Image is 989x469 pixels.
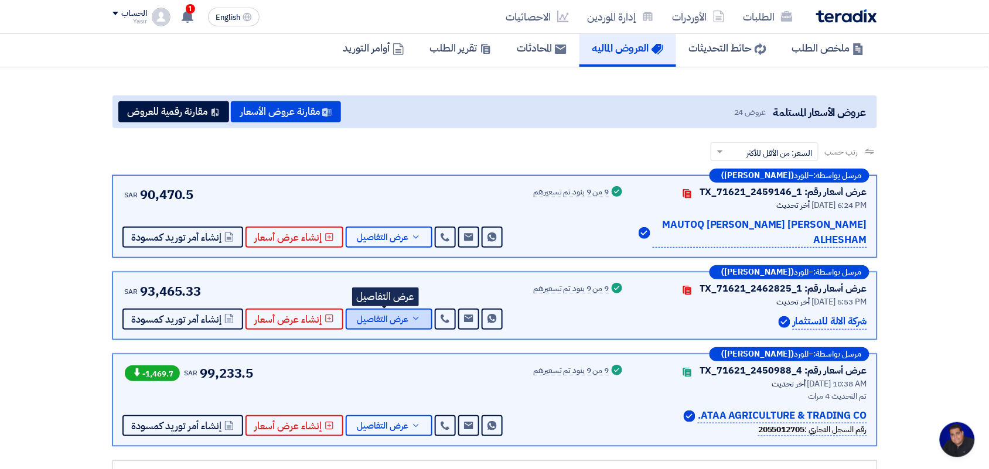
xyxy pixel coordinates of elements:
[346,227,432,248] button: عرض التفاصيل
[779,29,877,67] a: ملخص الطلب
[357,422,409,430] span: عرض التفاصيل
[689,41,766,54] h5: حائط التحديثات
[346,415,432,436] button: عرض التفاصيل
[122,415,243,436] button: إنشاء أمر توريد كمسودة
[352,287,419,306] div: عرض التفاصيل
[816,9,877,23] img: Teradix logo
[710,265,869,279] div: –
[330,29,417,67] a: أوامر التوريد
[125,286,138,297] span: SAR
[255,315,322,324] span: إنشاء عرض أسعار
[746,147,812,159] span: السعر: من الأقل للأكثر
[814,172,862,180] span: مرسل بواسطة:
[534,188,609,197] div: 9 من 9 بنود تم تسعيرهم
[812,199,867,211] span: [DATE] 6:24 PM
[534,285,609,294] div: 9 من 9 بنود تم تسعيرهم
[794,172,809,180] span: المورد
[122,227,243,248] button: إنشاء أمر توريد كمسودة
[497,3,578,30] a: الاحصائيات
[112,18,147,25] div: Yasir
[216,13,240,22] span: English
[722,350,794,358] b: ([PERSON_NAME])
[684,410,695,422] img: Verified Account
[200,364,253,383] span: 99,233.5
[758,423,804,436] b: 2055012705
[186,4,195,13] span: 1
[700,282,867,296] div: عرض أسعار رقم: TX_71621_2462825_1
[132,422,222,430] span: إنشاء أمر توريد كمسودة
[710,347,869,361] div: –
[779,316,790,328] img: Verified Account
[245,309,343,330] button: إنشاء عرض أسعار
[255,233,322,242] span: إنشاء عرض أسعار
[653,217,867,248] p: [PERSON_NAME] MAUTOQ [PERSON_NAME] ALHESHAM
[722,172,794,180] b: ([PERSON_NAME])
[807,378,867,390] span: [DATE] 10:38 AM
[534,367,609,376] div: 9 من 9 بنود تم تسعيرهم
[579,29,676,67] a: العروض الماليه
[592,41,663,54] h5: العروض الماليه
[125,190,138,200] span: SAR
[824,146,858,158] span: رتب حسب
[940,422,975,457] div: Open chat
[255,422,322,430] span: إنشاء عرض أسعار
[773,104,866,120] span: عروض الأسعار المستلمة
[812,296,867,308] span: [DATE] 5:53 PM
[734,106,766,118] span: عروض 24
[152,8,170,26] img: profile_test.png
[777,296,810,308] span: أخر تحديث
[639,390,867,402] div: تم التحديث 4 مرات
[118,101,229,122] button: مقارنة رقمية للعروض
[122,309,243,330] button: إنشاء أمر توريد كمسودة
[792,41,864,54] h5: ملخص الطلب
[185,368,198,378] span: SAR
[698,408,867,424] p: ATAA AGRICULTURE & TRADING CO.
[208,8,260,26] button: English
[578,3,663,30] a: إدارة الموردين
[357,233,409,242] span: عرض التفاصيل
[125,365,180,381] span: -1,469.7
[245,227,343,248] button: إنشاء عرض أسعار
[758,423,867,436] div: رقم السجل التجاري :
[794,350,809,358] span: المورد
[814,268,862,276] span: مرسل بواسطة:
[430,41,492,54] h5: تقرير الطلب
[132,315,222,324] span: إنشاء أمر توريد كمسودة
[734,3,802,30] a: الطلبات
[772,378,806,390] span: أخر تحديث
[343,41,404,54] h5: أوامر التوريد
[710,169,869,183] div: –
[777,199,810,211] span: أخر تحديث
[245,415,343,436] button: إنشاء عرض أسعار
[132,233,222,242] span: إنشاء أمر توريد كمسودة
[357,315,409,324] span: عرض التفاصيل
[504,29,579,67] a: المحادثات
[140,282,201,301] span: 93,465.33
[722,268,794,276] b: ([PERSON_NAME])
[663,3,734,30] a: الأوردرات
[700,185,867,199] div: عرض أسعار رقم: TX_71621_2459146_1
[346,309,432,330] button: عرض التفاصيل
[700,364,867,378] div: عرض أسعار رقم: TX_71621_2450988_4
[417,29,504,67] a: تقرير الطلب
[517,41,567,54] h5: المحادثات
[814,350,862,358] span: مرسل بواسطة:
[676,29,779,67] a: حائط التحديثات
[140,185,193,204] span: 90,470.5
[231,101,341,122] button: مقارنة عروض الأسعار
[794,268,809,276] span: المورد
[122,9,147,19] div: الحساب
[793,314,867,330] p: شركة الالة للاستثمار
[639,227,650,239] img: Verified Account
